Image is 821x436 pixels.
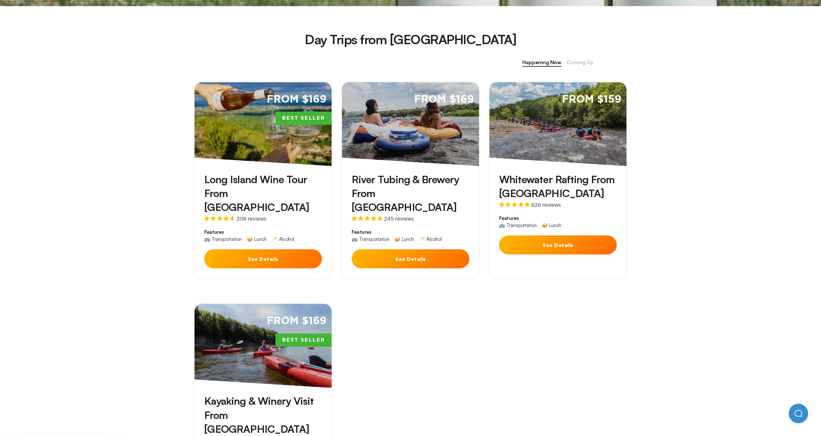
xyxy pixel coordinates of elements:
div: 🥪 Lunch [247,237,266,242]
iframe: Help Scout Beacon - Open [789,404,808,423]
div: 🥂 Alcohol [272,237,294,242]
span: From $169 [267,93,326,106]
span: Happening Now [522,58,561,67]
h3: Long Island Wine Tour From [GEOGRAPHIC_DATA] [204,173,322,214]
h3: River Tubing & Brewery From [GEOGRAPHIC_DATA] [352,173,469,214]
a: From $169Best SellerLong Island Wine Tour From [GEOGRAPHIC_DATA]308 reviewsFeatures🚌 Transportati... [195,82,332,278]
div: 🥪 Lunch [542,223,561,228]
h3: Kayaking & Winery Visit From [GEOGRAPHIC_DATA] [204,394,322,436]
span: 245 reviews [384,216,414,221]
div: 🥂 Alcohol [419,237,442,242]
button: See Details [499,235,617,254]
div: 🥪 Lunch [394,237,414,242]
span: Features [204,229,322,235]
span: Best Seller [275,112,332,125]
span: Coming Up [566,58,594,67]
div: 🚌 Transportation [352,237,389,242]
span: 308 reviews [236,216,266,221]
span: Best Seller [275,333,332,347]
span: Features [352,229,469,235]
h3: Whitewater Rafting From [GEOGRAPHIC_DATA] [499,173,617,200]
button: See Details [204,249,322,268]
a: From $169River Tubing & Brewery From [GEOGRAPHIC_DATA]245 reviewsFeatures🚌 Transportation🥪 Lunch🥂... [342,82,479,278]
span: From $169 [267,314,326,328]
span: 826 reviews [531,202,561,207]
button: See Details [352,249,469,268]
a: From $159Whitewater Rafting From [GEOGRAPHIC_DATA]826 reviewsFeatures🚌 Transportation🥪 LunchSee D... [489,82,626,278]
span: Features [499,215,617,222]
span: From $169 [414,93,474,106]
div: 🚌 Transportation [204,237,242,242]
span: From $159 [562,93,621,106]
div: 🚌 Transportation [499,223,536,228]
